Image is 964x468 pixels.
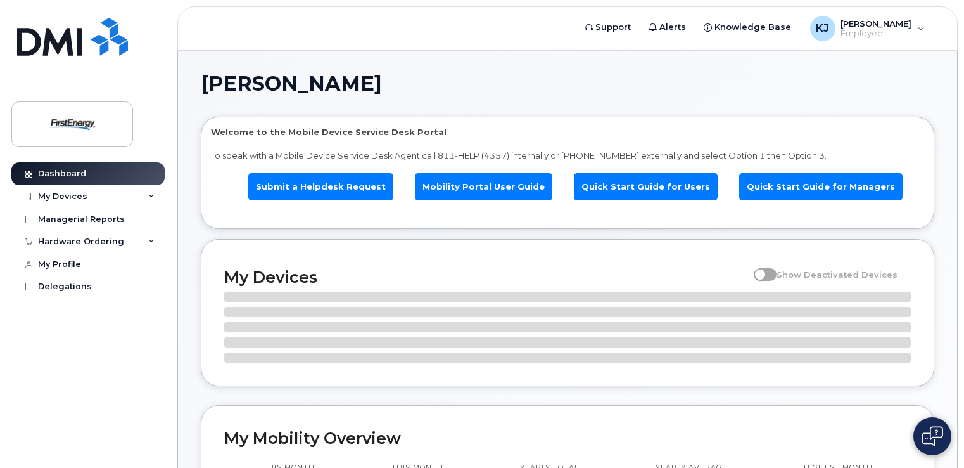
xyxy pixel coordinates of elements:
a: Submit a Helpdesk Request [248,173,393,200]
input: Show Deactivated Devices [754,263,764,273]
a: Mobility Portal User Guide [415,173,552,200]
img: Open chat [922,426,943,446]
h2: My Devices [224,268,747,287]
a: Quick Start Guide for Managers [739,173,903,200]
a: Quick Start Guide for Users [574,173,718,200]
span: Show Deactivated Devices [777,270,897,280]
h2: My Mobility Overview [224,429,911,448]
span: [PERSON_NAME] [201,74,382,93]
p: To speak with a Mobile Device Service Desk Agent call 811-HELP (4357) internally or [PHONE_NUMBER... [211,150,924,162]
p: Welcome to the Mobile Device Service Desk Portal [211,126,924,138]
